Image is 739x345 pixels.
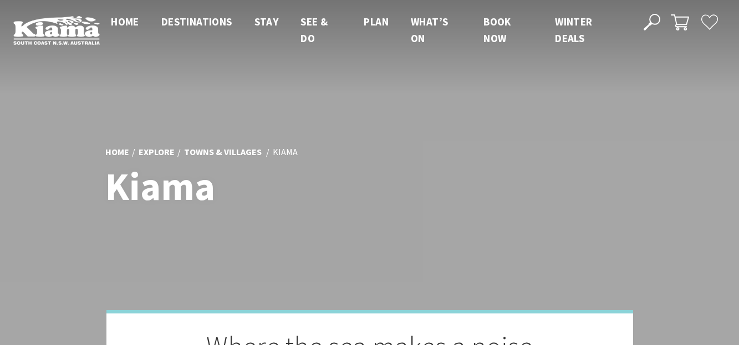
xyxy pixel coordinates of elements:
span: Stay [254,15,279,28]
nav: Main Menu [100,13,631,47]
img: Kiama Logo [13,16,100,45]
li: Kiama [273,145,298,159]
a: Home [105,146,129,158]
span: Destinations [161,15,232,28]
span: Book now [483,15,511,45]
a: Explore [139,146,175,158]
a: Towns & Villages [184,146,262,158]
span: What’s On [411,15,448,45]
span: See & Do [300,15,328,45]
span: Winter Deals [555,15,592,45]
span: Plan [364,15,389,28]
h1: Kiama [105,165,419,208]
span: Home [111,15,139,28]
